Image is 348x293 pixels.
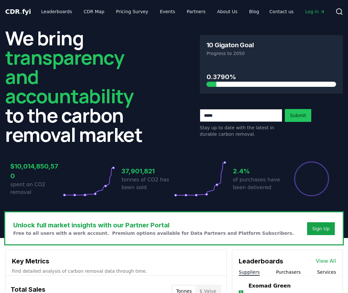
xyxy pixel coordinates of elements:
h3: $10,014,850,570 [10,161,63,181]
p: of purchases have been delivered [233,176,285,191]
h3: 2.4% [233,166,285,176]
p: spent on CO2 removal [10,181,63,196]
h3: Leaderboards [239,256,283,266]
a: Sign Up [312,225,330,232]
a: Pricing Survey [111,6,153,17]
button: Submit [285,109,311,122]
h2: We bring to the carbon removal market [5,28,148,144]
p: tonnes of CO2 has been sold [121,176,174,191]
h3: 10 Gigaton Goal [207,42,254,48]
a: CDR.fyi [5,7,31,16]
h3: Unlock full market insights with our Partner Portal [13,220,294,230]
nav: Main [264,6,330,17]
p: Find detailed analysis of carbon removal data through time. [12,268,220,274]
a: View All [316,257,336,265]
span: . [20,8,22,15]
a: Contact us [264,6,299,17]
p: Free to all users with a work account. Premium options available for Data Partners and Platform S... [13,230,294,236]
a: About Us [212,6,243,17]
span: Log in [305,8,325,15]
p: Progress to 2050 [207,50,336,57]
a: CDR Map [79,6,110,17]
a: Blog [244,6,264,17]
a: Events [155,6,180,17]
p: Stay up to date with the latest in durable carbon removal. [200,124,282,137]
a: Partners [182,6,211,17]
button: Purchasers [276,269,301,275]
span: transparency and accountability [5,44,133,109]
h3: Key Metrics [12,256,220,266]
button: Suppliers [239,269,260,275]
a: Log in [300,6,330,17]
div: Percentage of sales delivered [294,161,330,197]
button: Sign Up [307,222,335,235]
a: Leaderboards [36,6,77,17]
nav: Main [36,6,264,17]
h3: 0.3790% [207,72,336,82]
button: Services [317,269,336,275]
span: CDR fyi [5,8,31,15]
a: Exomad Green [248,282,291,290]
h3: 37,901,821 [121,166,174,176]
